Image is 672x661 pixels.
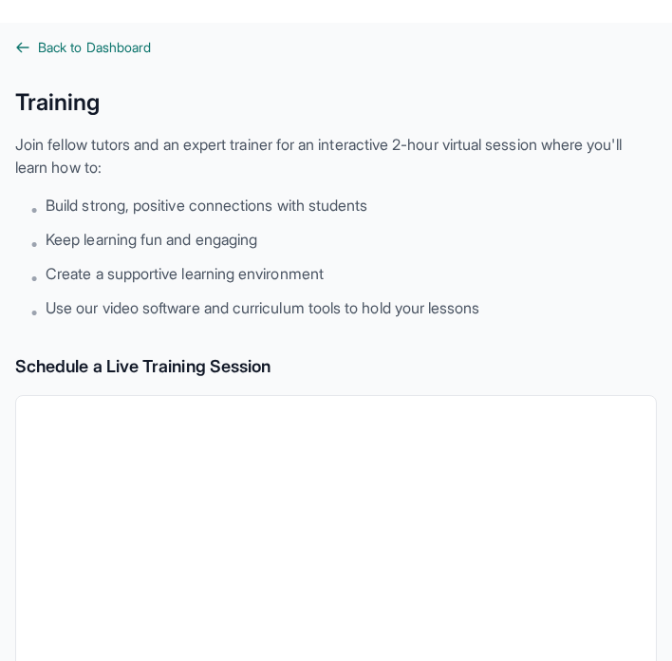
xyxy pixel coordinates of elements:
[46,296,479,319] span: Use our video software and curriculum tools to hold your lessons
[38,38,151,57] span: Back to Dashboard
[46,228,257,251] span: Keep learning fun and engaging
[30,198,38,220] span: •
[15,38,657,57] a: Back to Dashboard
[30,266,38,289] span: •
[15,87,657,118] h1: Training
[15,133,657,179] p: Join fellow tutors and an expert trainer for an interactive 2-hour virtual session where you'll l...
[46,262,324,285] span: Create a supportive learning environment
[30,300,38,323] span: •
[15,353,657,380] h2: Schedule a Live Training Session
[30,232,38,255] span: •
[46,194,367,217] span: Build strong, positive connections with students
